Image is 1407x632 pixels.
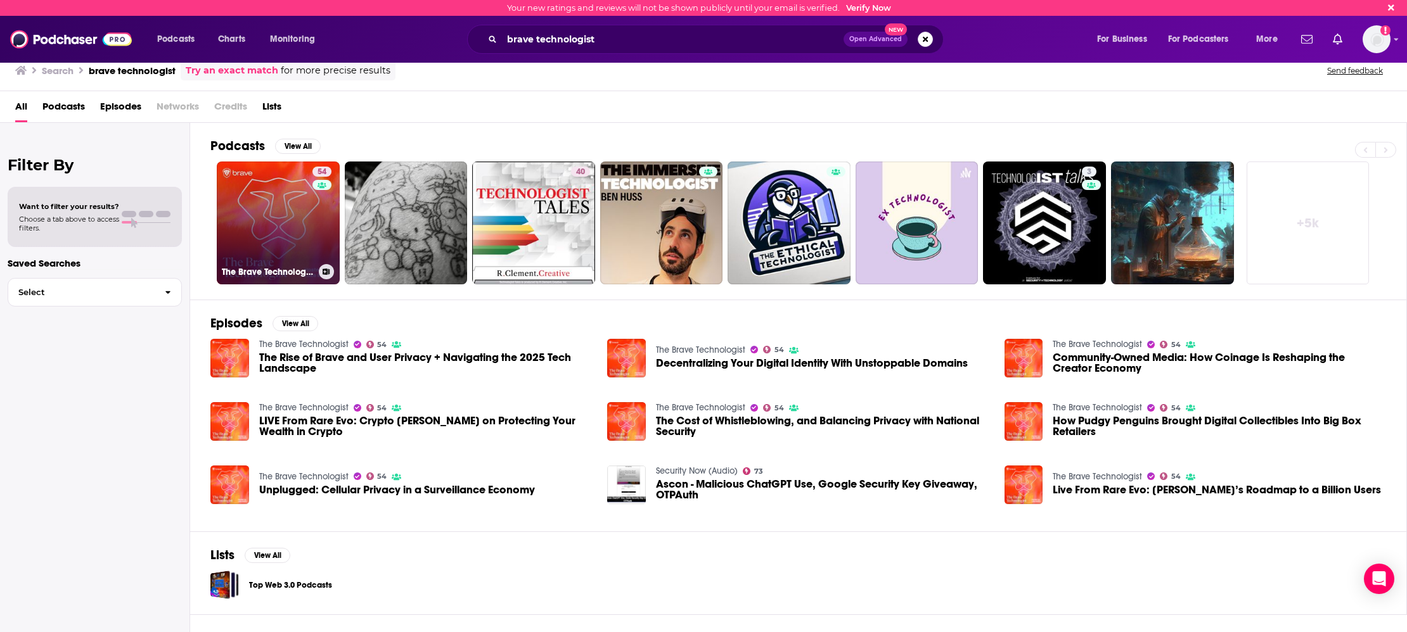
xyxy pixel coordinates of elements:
[19,202,119,211] span: Want to filter your results?
[222,267,314,277] h3: The Brave Technologist
[8,257,182,269] p: Saved Searches
[210,547,290,563] a: ListsView All
[245,548,290,563] button: View All
[502,29,844,49] input: Search podcasts, credits, & more...
[656,358,968,369] a: Decentralizing Your Digital Identity With Unstoppable Domains
[259,471,349,482] a: The Brave Technologist
[100,96,141,122] a: Episodes
[1005,465,1043,504] img: Live From Rare Evo: Algorand’s Roadmap to a Billion Users
[1363,25,1391,53] button: Show profile menu
[607,465,646,504] img: Ascon - Malicious ChatGPT Use, Google Security Key Giveaway, OTPAuth
[42,65,74,77] h3: Search
[849,36,902,42] span: Open Advanced
[218,30,245,48] span: Charts
[377,474,387,479] span: 54
[763,404,784,412] a: 54
[10,27,132,51] img: Podchaser - Follow, Share and Rate Podcasts
[656,415,989,437] a: The Cost of Whistleblowing, and Balancing Privacy with National Security
[1053,484,1381,495] span: Live From Rare Evo: [PERSON_NAME]’s Roadmap to a Billion Users
[259,415,593,437] span: LIVE From Rare Evo: Crypto [PERSON_NAME] on Protecting Your Wealth in Crypto
[1160,404,1181,412] a: 54
[1097,30,1147,48] span: For Business
[656,479,989,500] a: Ascon - Malicious ChatGPT Use, Google Security Key Giveaway, OTPAuth
[15,96,27,122] a: All
[377,342,387,348] span: 54
[8,288,155,296] span: Select
[148,29,211,49] button: open menu
[774,347,784,353] span: 54
[1053,471,1142,482] a: The Brave Technologist
[763,346,784,353] a: 54
[1171,405,1181,411] span: 54
[1053,352,1386,374] a: Community-Owned Media: How Coinage Is Reshaping the Creator Economy
[1160,341,1181,348] a: 54
[743,467,763,475] a: 73
[8,278,182,307] button: Select
[210,402,249,441] img: LIVE From Rare Evo: Crypto Wendy on Protecting Your Wealth in Crypto
[366,472,387,480] a: 54
[214,96,247,122] span: Credits
[1160,472,1181,480] a: 54
[19,215,119,232] span: Choose a tab above to access filters.
[210,138,265,154] h2: Podcasts
[42,96,85,122] a: Podcasts
[1323,65,1387,76] button: Send feedback
[1087,166,1091,179] span: 3
[1364,564,1394,594] div: Open Intercom Messenger
[1168,30,1229,48] span: For Podcasters
[210,315,262,331] h2: Episodes
[1363,25,1391,53] img: User Profile
[1005,402,1043,441] img: How Pudgy Penguins Brought Digital Collectibles Into Big Box Retailers
[1160,29,1247,49] button: open menu
[210,339,249,377] img: The Rise of Brave and User Privacy + Navigating the 2025 Tech Landscape
[312,167,331,177] a: 54
[210,547,234,563] h2: Lists
[249,578,332,592] a: Top Web 3.0 Podcasts
[472,161,595,284] a: 40
[656,465,738,476] a: Security Now (Audio)
[210,465,249,504] img: Unplugged: Cellular Privacy in a Surveillance Economy
[1247,29,1294,49] button: open menu
[846,3,891,13] a: Verify Now
[273,316,318,331] button: View All
[507,3,891,13] div: Your new ratings and reviews will not be shown publicly until your email is verified.
[270,30,315,48] span: Monitoring
[262,96,281,122] a: Lists
[1256,30,1278,48] span: More
[210,29,253,49] a: Charts
[318,166,326,179] span: 54
[607,402,646,441] img: The Cost of Whistleblowing, and Balancing Privacy with National Security
[366,404,387,412] a: 54
[259,484,535,495] a: Unplugged: Cellular Privacy in a Surveillance Economy
[377,405,387,411] span: 54
[261,29,331,49] button: open menu
[186,63,278,78] a: Try an exact match
[1247,161,1370,284] a: +5k
[259,415,593,437] a: LIVE From Rare Evo: Crypto Wendy on Protecting Your Wealth in Crypto
[1363,25,1391,53] span: Logged in as charlottestone
[844,32,908,47] button: Open AdvancedNew
[259,352,593,374] a: The Rise of Brave and User Privacy + Navigating the 2025 Tech Landscape
[607,339,646,377] img: Decentralizing Your Digital Identity With Unstoppable Domains
[210,571,239,599] a: Top Web 3.0 Podcasts
[157,30,195,48] span: Podcasts
[366,341,387,348] a: 54
[217,161,340,284] a: 54The Brave Technologist
[259,402,349,413] a: The Brave Technologist
[210,138,321,154] a: PodcastsView All
[1053,484,1381,495] a: Live From Rare Evo: Algorand’s Roadmap to a Billion Users
[1328,28,1347,50] a: Show notifications dropdown
[89,65,176,77] h3: brave technologist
